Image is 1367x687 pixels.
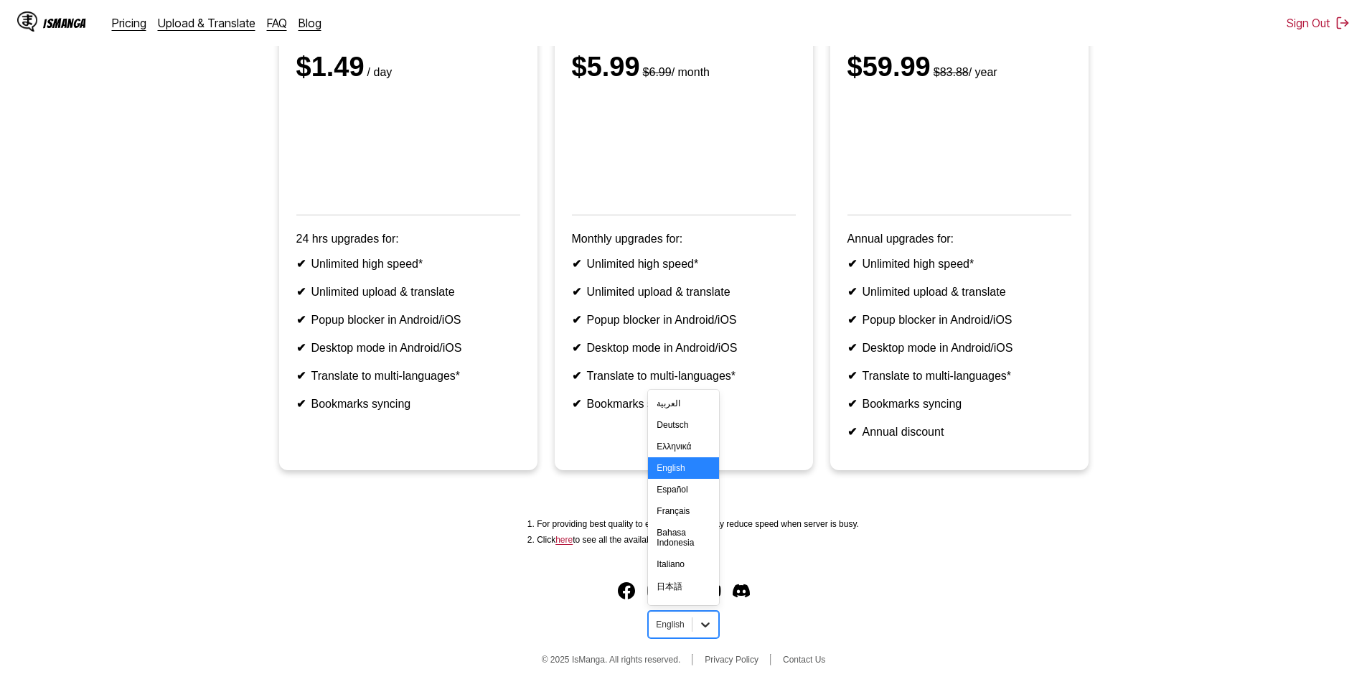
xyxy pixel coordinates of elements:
li: Desktop mode in Android/iOS [296,341,520,355]
a: Available languages [555,535,573,545]
div: $5.99 [572,52,796,83]
b: ✔ [296,398,306,410]
a: Upload & Translate [158,16,255,30]
b: ✔ [847,286,857,298]
b: ✔ [572,258,581,270]
div: IsManga [43,17,86,30]
a: FAQ [267,16,287,30]
iframe: PayPal [847,100,1071,195]
b: ✔ [847,314,857,326]
li: Desktop mode in Android/iOS [847,341,1071,355]
div: العربية [648,393,718,414]
b: ✔ [572,370,581,382]
b: ✔ [847,342,857,354]
img: IsManga Facebook [618,582,635,599]
li: Translate to multi-languages* [572,369,796,383]
b: ✔ [296,314,306,326]
img: IsManga Discord [733,582,750,599]
div: $1.49 [296,52,520,83]
li: Popup blocker in Android/iOS [847,313,1071,327]
iframe: PayPal [296,100,520,195]
s: $83.88 [934,66,969,78]
li: Bookmarks syncing [296,397,520,411]
div: Italiano [648,553,718,575]
b: ✔ [572,286,581,298]
img: Sign out [1335,16,1350,30]
li: Unlimited upload & translate [572,285,796,299]
s: $6.99 [643,66,672,78]
b: ✔ [847,258,857,270]
small: / day [365,66,393,78]
li: Bookmarks syncing [572,397,796,411]
li: Popup blocker in Android/iOS [296,313,520,327]
b: ✔ [847,370,857,382]
a: Contact Us [783,655,825,665]
button: Sign Out [1287,16,1350,30]
a: Pricing [112,16,146,30]
b: ✔ [296,342,306,354]
li: Annual discount [847,425,1071,439]
b: ✔ [572,342,581,354]
div: Bahasa Indonesia [648,522,718,553]
a: Discord [733,582,750,599]
a: Facebook [618,582,635,599]
small: / year [931,66,997,78]
a: Privacy Policy [705,655,758,665]
li: Popup blocker in Android/iOS [572,313,796,327]
b: ✔ [847,398,857,410]
a: Blog [299,16,321,30]
b: ✔ [847,426,857,438]
li: Unlimited upload & translate [296,285,520,299]
li: Desktop mode in Android/iOS [572,341,796,355]
span: © 2025 IsManga. All rights reserved. [542,655,681,665]
img: IsManga Logo [17,11,37,32]
li: Translate to multi-languages* [847,369,1071,383]
b: ✔ [572,314,581,326]
input: Select language [656,620,658,630]
p: Monthly upgrades for: [572,233,796,246]
li: Unlimited high speed* [572,257,796,271]
b: ✔ [296,370,306,382]
b: ✔ [296,286,306,298]
a: Instagram [647,582,664,599]
img: IsManga Instagram [647,582,664,599]
li: Click to see all the available languages [537,535,859,545]
li: Translate to multi-languages* [296,369,520,383]
li: For providing best quality to every users, we may reduce speed when server is busy. [537,519,859,529]
b: ✔ [572,398,581,410]
div: Ελληνικά [648,436,718,457]
div: English [648,457,718,479]
b: ✔ [296,258,306,270]
div: $59.99 [847,52,1071,83]
div: Deutsch [648,414,718,436]
li: Bookmarks syncing [847,397,1071,411]
p: 24 hrs upgrades for: [296,233,520,246]
div: Français [648,500,718,522]
iframe: PayPal [572,100,796,195]
a: IsManga LogoIsManga [17,11,112,34]
div: 日本語 [648,575,718,599]
li: Unlimited upload & translate [847,285,1071,299]
small: / month [640,66,710,78]
p: Annual upgrades for: [847,233,1071,246]
li: Unlimited high speed* [296,257,520,271]
li: Unlimited high speed* [847,257,1071,271]
div: 한국어 [648,599,718,622]
div: Español [648,479,718,500]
